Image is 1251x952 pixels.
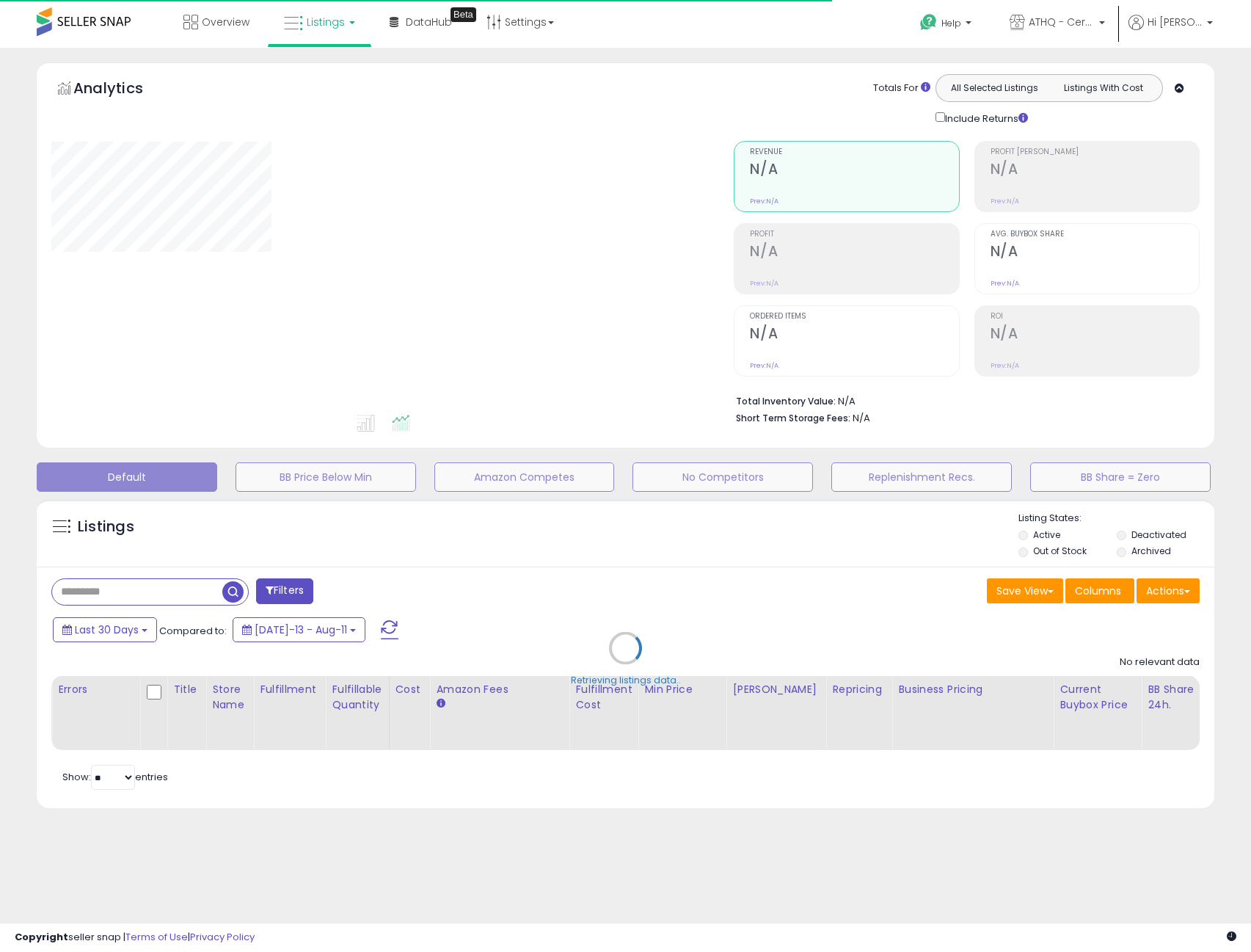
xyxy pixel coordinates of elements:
[853,411,870,425] span: N/A
[908,2,986,48] a: Help
[924,109,1046,126] div: Include Returns
[451,7,476,22] div: Tooltip anchor
[632,462,813,492] button: No Competitors
[991,230,1199,239] span: Avg. Buybox Share
[736,412,850,424] b: Short Term Storage Fees:
[1048,79,1158,98] button: Listings With Cost
[940,79,1049,98] button: All Selected Listings
[736,391,1189,409] li: N/A
[991,361,1019,370] small: Prev: N/A
[750,279,778,288] small: Prev: N/A
[1030,462,1211,492] button: BB Share = Zero
[750,243,958,263] h2: N/A
[831,462,1012,492] button: Replenishment Recs.
[571,674,681,687] div: Retrieving listings data..
[236,462,416,492] button: BB Price Below Min
[37,462,217,492] button: Default
[1029,15,1095,29] span: ATHQ - Certified Refurbished
[307,15,345,29] span: Listings
[991,243,1199,263] h2: N/A
[406,15,452,29] span: DataHub
[736,395,836,407] b: Total Inventory Value:
[73,78,172,102] h5: Analytics
[434,462,615,492] button: Amazon Competes
[750,361,778,370] small: Prev: N/A
[873,81,930,95] div: Totals For
[991,161,1199,181] h2: N/A
[202,15,249,29] span: Overview
[1148,15,1203,29] span: Hi [PERSON_NAME]
[750,230,958,239] span: Profit
[1128,15,1213,48] a: Hi [PERSON_NAME]
[919,13,938,32] i: Get Help
[750,313,958,321] span: Ordered Items
[750,197,778,206] small: Prev: N/A
[941,17,961,29] span: Help
[991,325,1199,345] h2: N/A
[991,279,1019,288] small: Prev: N/A
[991,197,1019,206] small: Prev: N/A
[991,148,1199,156] span: Profit [PERSON_NAME]
[750,161,958,181] h2: N/A
[750,148,958,156] span: Revenue
[750,325,958,345] h2: N/A
[991,313,1199,321] span: ROI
